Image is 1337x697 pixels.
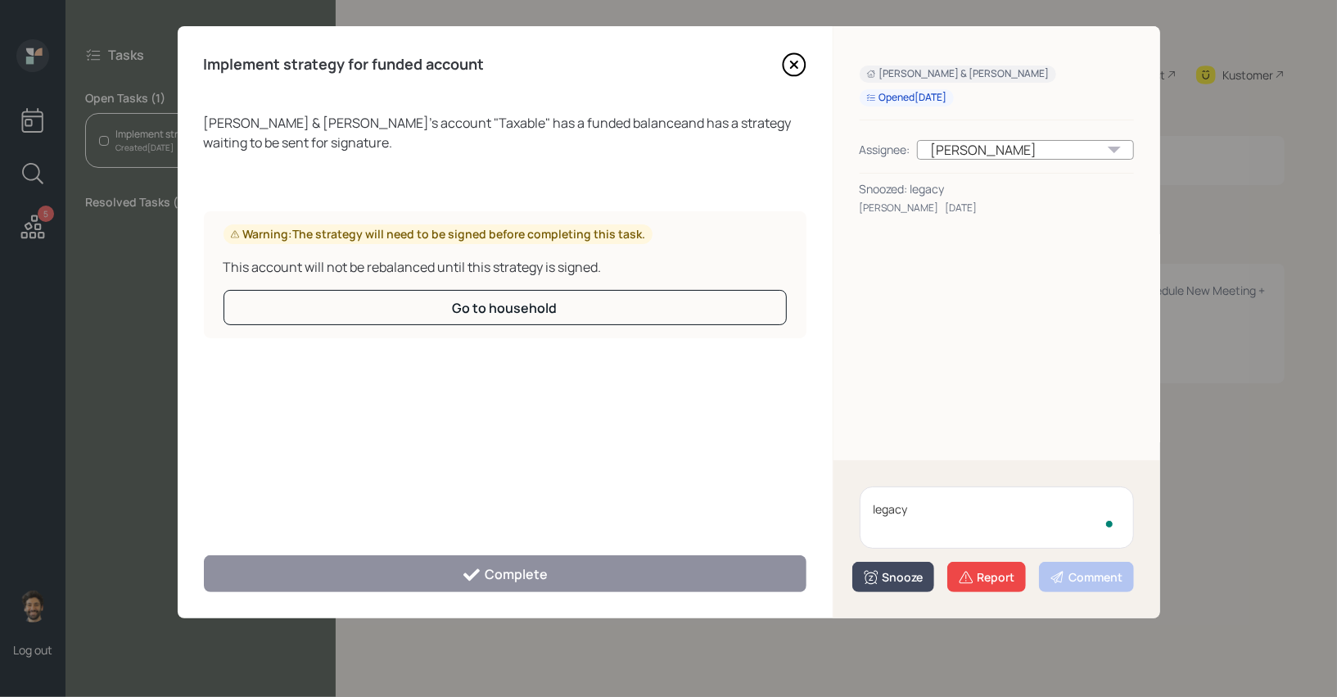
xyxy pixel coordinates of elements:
textarea: To enrich screen reader interactions, please activate Accessibility in Grammarly extension settings [860,487,1134,549]
div: Comment [1050,569,1123,586]
div: Snooze [863,569,924,586]
button: Report [947,562,1026,592]
div: Assignee: [860,141,910,158]
div: [PERSON_NAME] & [PERSON_NAME] [866,67,1050,81]
div: [PERSON_NAME] & [PERSON_NAME] 's account " Taxable " has a funded balance and has a strategy wait... [204,113,806,152]
div: Report [958,569,1015,586]
button: Snooze [852,562,934,592]
div: Snoozed: legacy [860,180,1134,197]
div: This account will not be rebalanced until this strategy is signed. [224,257,787,277]
div: [PERSON_NAME] [860,201,939,215]
button: Complete [204,555,806,592]
button: Go to household [224,290,787,325]
div: Go to household [453,299,558,317]
button: Comment [1039,562,1134,592]
div: Complete [462,565,548,585]
div: [DATE] [946,201,978,215]
div: Warning: The strategy will need to be signed before completing this task. [230,226,646,242]
h4: Implement strategy for funded account [204,56,485,74]
div: Opened [DATE] [866,91,947,105]
div: [PERSON_NAME] [917,140,1134,160]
